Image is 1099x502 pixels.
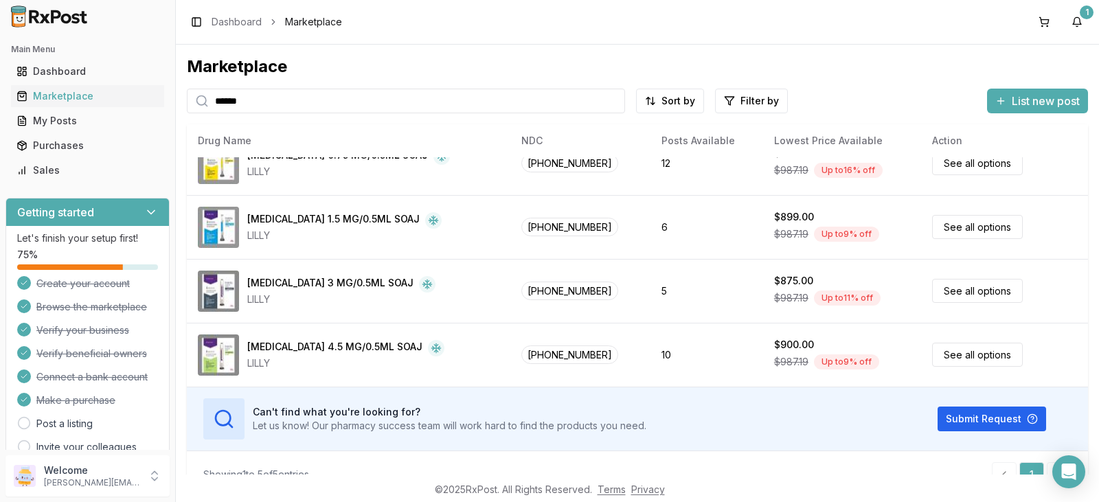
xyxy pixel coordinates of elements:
span: [PHONE_NUMBER] [521,282,618,300]
div: $899.00 [774,210,814,224]
td: 12 [650,131,763,195]
span: Sort by [661,94,695,108]
th: NDC [510,124,650,157]
td: 6 [650,195,763,259]
img: RxPost Logo [5,5,93,27]
span: Create your account [36,277,130,290]
a: My Posts [11,109,164,133]
span: [PHONE_NUMBER] [521,218,618,236]
a: Post a listing [36,417,93,431]
nav: pagination [992,462,1072,487]
div: LILLY [247,293,435,306]
button: List new post [987,89,1088,113]
p: Welcome [44,464,139,477]
span: Filter by [740,94,779,108]
a: Purchases [11,133,164,158]
span: Verify your business [36,323,129,337]
th: Posts Available [650,124,763,157]
button: Marketplace [5,85,170,107]
button: Sales [5,159,170,181]
th: Drug Name [187,124,510,157]
span: [PHONE_NUMBER] [521,345,618,364]
a: 1 [1019,462,1044,487]
div: LILLY [247,356,444,370]
img: Trulicity 3 MG/0.5ML SOAJ [198,271,239,312]
button: Purchases [5,135,170,157]
a: Invite your colleagues [36,440,137,454]
span: $987.19 [774,227,808,241]
a: See all options [932,151,1023,175]
div: My Posts [16,114,159,128]
div: $875.00 [774,274,813,288]
div: Showing 1 to 5 of 5 entries [203,468,309,481]
button: My Posts [5,110,170,132]
button: 1 [1066,11,1088,33]
h3: Can't find what you're looking for? [253,405,646,419]
img: Trulicity 0.75 MG/0.5ML SOAJ [198,143,239,184]
h3: Getting started [17,204,94,220]
div: LILLY [247,165,450,179]
a: See all options [932,343,1023,367]
a: See all options [932,215,1023,239]
span: Browse the marketplace [36,300,147,314]
p: [PERSON_NAME][EMAIL_ADDRESS][DOMAIN_NAME] [44,477,139,488]
td: 5 [650,259,763,323]
a: Dashboard [212,15,262,29]
span: Marketplace [285,15,342,29]
th: Action [921,124,1088,157]
div: LILLY [247,229,442,242]
button: Submit Request [938,407,1046,431]
a: See all options [932,279,1023,303]
p: Let's finish your setup first! [17,231,158,245]
div: Marketplace [187,56,1088,78]
td: 10 [650,323,763,387]
div: Up to 9 % off [814,227,879,242]
a: Privacy [631,483,665,495]
span: Connect a bank account [36,370,148,384]
img: Trulicity 1.5 MG/0.5ML SOAJ [198,207,239,248]
div: Purchases [16,139,159,152]
div: [MEDICAL_DATA] 1.5 MG/0.5ML SOAJ [247,212,420,229]
img: User avatar [14,465,36,487]
span: 75 % [17,248,38,262]
button: Dashboard [5,60,170,82]
div: Dashboard [16,65,159,78]
div: 1 [1080,5,1094,19]
a: Terms [598,483,626,495]
p: Let us know! Our pharmacy success team will work hard to find the products you need. [253,419,646,433]
div: Up to 9 % off [814,354,879,369]
div: Up to 16 % off [814,163,883,178]
div: Up to 11 % off [814,290,881,306]
span: List new post [1012,93,1080,109]
span: Verify beneficial owners [36,347,147,361]
span: $987.19 [774,291,808,305]
div: Open Intercom Messenger [1052,455,1085,488]
div: Marketplace [16,89,159,103]
span: $987.19 [774,163,808,177]
div: [MEDICAL_DATA] 3 MG/0.5ML SOAJ [247,276,413,293]
a: Marketplace [11,84,164,109]
span: [PHONE_NUMBER] [521,154,618,172]
nav: breadcrumb [212,15,342,29]
a: Dashboard [11,59,164,84]
a: List new post [987,95,1088,109]
div: [MEDICAL_DATA] 4.5 MG/0.5ML SOAJ [247,340,422,356]
span: Make a purchase [36,393,115,407]
div: $900.00 [774,338,814,352]
button: Sort by [636,89,704,113]
h2: Main Menu [11,44,164,55]
button: Filter by [715,89,788,113]
a: Sales [11,158,164,183]
div: Sales [16,163,159,177]
img: Trulicity 4.5 MG/0.5ML SOAJ [198,334,239,376]
th: Lowest Price Available [763,124,921,157]
span: $987.19 [774,355,808,369]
